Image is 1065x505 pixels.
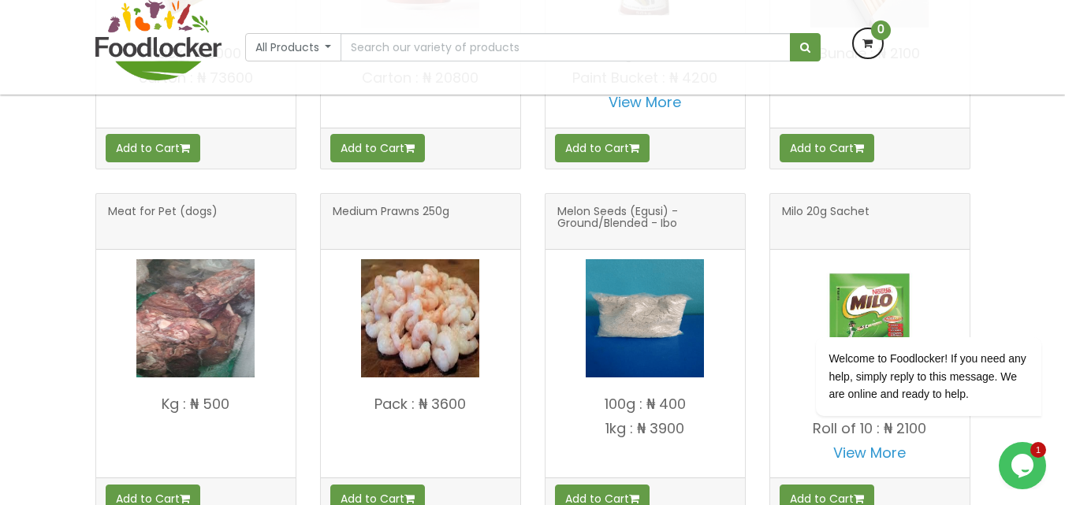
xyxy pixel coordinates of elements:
span: 0 [871,20,891,40]
p: Kg : ₦ 500 [96,396,296,412]
button: Add to Cart [330,134,425,162]
p: Roll of 10 : ₦ 2100 [770,421,970,436]
a: View More [833,443,906,462]
button: Add to Cart [106,134,200,162]
iframe: chat widget [765,195,1049,434]
i: Add to cart [854,493,864,504]
i: Add to cart [404,493,415,504]
span: Melon Seeds (Egusi) - Ground/Blended - Ibo [557,206,733,237]
img: Melon Seeds (Egusi) - Ground/Blended - Ibo [586,259,704,377]
i: Add to cart [629,143,639,154]
img: Medium Prawns 250g [361,259,479,377]
i: Add to cart [404,143,415,154]
i: Add to cart [180,493,190,504]
button: Add to Cart [555,134,650,162]
button: Add to Cart [780,134,874,162]
span: Medium Prawns 250g [333,206,449,237]
input: Search our variety of products [341,33,790,61]
span: Meat for Pet (dogs) [108,206,218,237]
i: Add to cart [629,493,639,504]
button: All Products [245,33,342,61]
p: 100g : ₦ 400 [546,396,745,412]
p: 1kg : ₦ 3900 [546,421,745,436]
a: View More [609,92,681,112]
i: Add to cart [180,143,190,154]
p: Pack : ₦ 3600 [321,396,520,412]
img: Meat for Pet (dogs) [136,259,255,377]
iframe: chat widget [999,442,1049,489]
i: Add to cart [854,143,864,154]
